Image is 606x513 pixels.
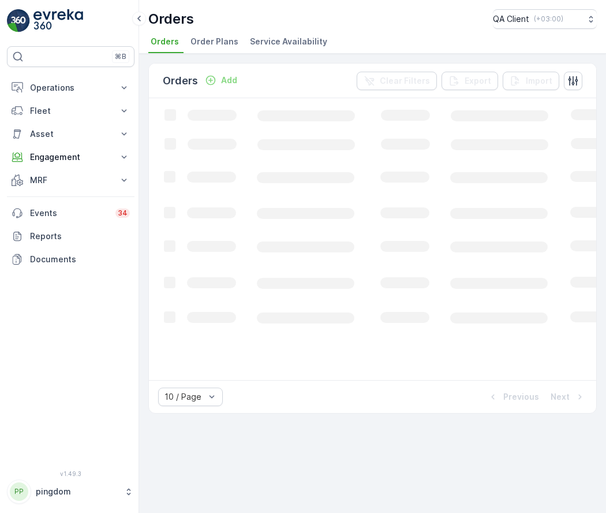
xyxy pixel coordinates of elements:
[30,254,130,265] p: Documents
[486,390,540,404] button: Previous
[7,76,134,99] button: Operations
[33,9,83,32] img: logo_light-DOdMpM7g.png
[503,391,539,403] p: Previous
[465,75,491,87] p: Export
[7,9,30,32] img: logo
[7,479,134,504] button: PPpingdom
[526,75,552,87] p: Import
[7,146,134,169] button: Engagement
[30,105,111,117] p: Fleet
[190,36,238,47] span: Order Plans
[7,122,134,146] button: Asset
[7,248,134,271] a: Documents
[7,99,134,122] button: Fleet
[250,36,327,47] span: Service Availability
[163,73,198,89] p: Orders
[200,73,242,87] button: Add
[30,174,111,186] p: MRF
[36,486,118,497] p: pingdom
[30,128,111,140] p: Asset
[7,202,134,225] a: Events34
[7,169,134,192] button: MRF
[10,482,28,501] div: PP
[442,72,498,90] button: Export
[534,14,563,24] p: ( +03:00 )
[551,391,570,403] p: Next
[115,52,126,61] p: ⌘B
[357,72,437,90] button: Clear Filters
[30,231,130,242] p: Reports
[221,75,237,86] p: Add
[7,470,134,477] span: v 1.49.3
[30,207,109,219] p: Events
[503,72,559,90] button: Import
[30,82,111,94] p: Operations
[493,13,529,25] p: QA Client
[380,75,430,87] p: Clear Filters
[151,36,179,47] span: Orders
[7,225,134,248] a: Reports
[118,209,128,218] p: 34
[549,390,587,404] button: Next
[493,9,597,29] button: QA Client(+03:00)
[30,151,111,163] p: Engagement
[148,10,194,28] p: Orders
